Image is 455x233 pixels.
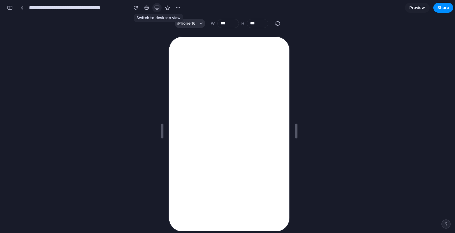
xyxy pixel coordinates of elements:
[175,19,205,28] button: iPhone 16
[437,5,449,11] span: Share
[241,20,244,27] label: H
[134,14,183,22] div: Switch to desktop view
[409,5,425,11] span: Preview
[211,20,215,27] label: W
[405,3,430,13] a: Preview
[177,20,196,27] span: iPhone 16
[433,3,453,13] button: Share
